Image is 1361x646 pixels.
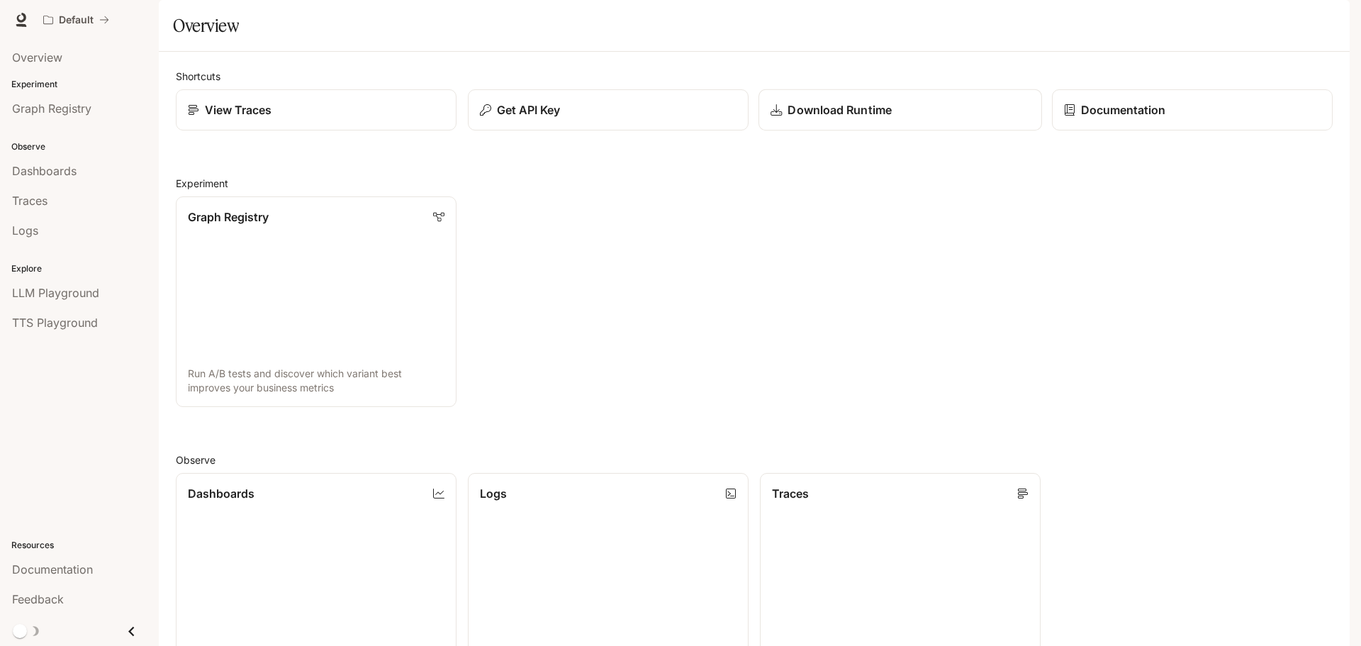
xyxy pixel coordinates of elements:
p: Run A/B tests and discover which variant best improves your business metrics [188,367,444,395]
p: Graph Registry [188,208,269,225]
p: Traces [772,485,809,502]
p: Logs [480,485,507,502]
a: Graph RegistryRun A/B tests and discover which variant best improves your business metrics [176,196,457,407]
a: Documentation [1052,89,1333,130]
h2: Observe [176,452,1333,467]
p: View Traces [205,101,271,118]
a: Download Runtime [758,89,1042,131]
p: Default [59,14,94,26]
p: Download Runtime [788,101,891,118]
h1: Overview [173,11,239,40]
p: Documentation [1081,101,1165,118]
h2: Experiment [176,176,1333,191]
button: All workspaces [37,6,116,34]
button: Get API Key [468,89,749,130]
p: Dashboards [188,485,254,502]
a: View Traces [176,89,457,130]
h2: Shortcuts [176,69,1333,84]
p: Get API Key [497,101,560,118]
